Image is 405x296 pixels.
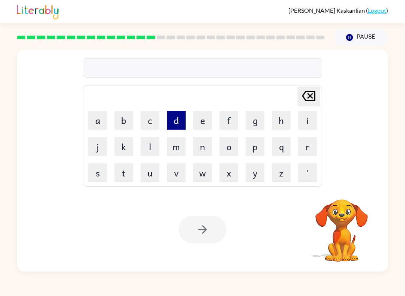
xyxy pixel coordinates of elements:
[193,163,212,182] button: w
[167,111,186,130] button: d
[272,163,291,182] button: z
[246,111,264,130] button: g
[219,137,238,156] button: o
[193,137,212,156] button: n
[219,111,238,130] button: f
[167,163,186,182] button: v
[246,137,264,156] button: p
[298,163,317,182] button: '
[141,163,159,182] button: u
[272,137,291,156] button: q
[167,137,186,156] button: m
[193,111,212,130] button: e
[114,111,133,130] button: b
[368,7,386,14] a: Logout
[272,111,291,130] button: h
[141,137,159,156] button: l
[141,111,159,130] button: c
[304,188,379,263] video: Your browser must support playing .mp4 files to use Literably. Please try using another browser.
[17,3,58,19] img: Literably
[298,111,317,130] button: i
[246,163,264,182] button: y
[288,7,388,14] div: ( )
[114,163,133,182] button: t
[88,163,107,182] button: s
[88,137,107,156] button: j
[288,7,366,14] span: [PERSON_NAME] Kaskanlian
[334,29,388,46] button: Pause
[114,137,133,156] button: k
[88,111,107,130] button: a
[298,137,317,156] button: r
[219,163,238,182] button: x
